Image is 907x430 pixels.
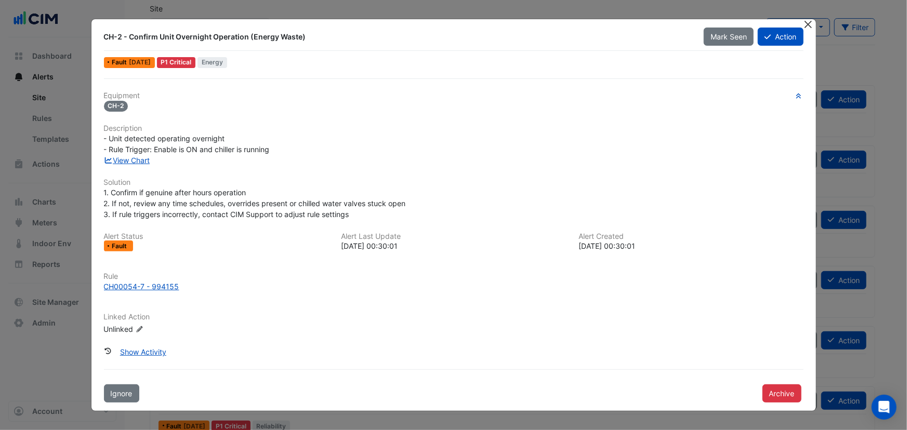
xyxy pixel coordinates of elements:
span: Fault [112,243,129,249]
div: CH00054-7 - 994155 [104,281,179,292]
h6: Rule [104,272,804,281]
div: [DATE] 00:30:01 [341,240,566,251]
span: - Unit detected operating overnight - Rule Trigger: Enable is ON and chiller is running [104,134,270,154]
div: [DATE] 00:30:01 [579,240,804,251]
h6: Alert Status [104,232,329,241]
h6: Equipment [104,91,804,100]
button: Action [758,28,803,46]
h6: Description [104,124,804,133]
span: Ignore [111,389,133,398]
button: Show Activity [113,343,173,361]
button: Mark Seen [704,28,754,46]
span: Mark Seen [711,32,747,41]
span: Thu 28-Aug-2025 00:30 IST [129,58,151,66]
div: Open Intercom Messenger [872,395,897,420]
div: P1 Critical [157,57,196,68]
span: 1. Confirm if genuine after hours operation 2. If not, review any time schedules, overrides prese... [104,188,406,219]
button: Close [803,19,814,30]
button: Archive [763,384,801,402]
span: Energy [198,57,227,68]
h6: Alert Created [579,232,804,241]
span: Fault [112,59,129,65]
div: Unlinked [104,324,229,334]
fa-icon: Edit Linked Action [136,326,143,333]
button: Ignore [104,384,139,402]
h6: Solution [104,178,804,187]
h6: Linked Action [104,313,804,321]
h6: Alert Last Update [341,232,566,241]
a: View Chart [104,156,150,165]
div: CH-2 - Confirm Unit Overnight Operation (Energy Waste) [104,32,692,42]
span: CH-2 [104,101,128,112]
a: CH00054-7 - 994155 [104,281,804,292]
